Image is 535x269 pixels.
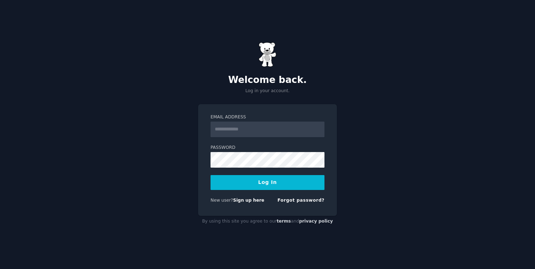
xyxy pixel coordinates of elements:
[211,175,324,190] button: Log In
[211,114,324,121] label: Email Address
[277,219,291,224] a: terms
[299,219,333,224] a: privacy policy
[198,74,337,86] h2: Welcome back.
[233,198,264,203] a: Sign up here
[277,198,324,203] a: Forgot password?
[211,145,324,151] label: Password
[259,42,276,67] img: Gummy Bear
[198,88,337,94] p: Log in your account.
[198,216,337,227] div: By using this site you agree to our and
[211,198,233,203] span: New user?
